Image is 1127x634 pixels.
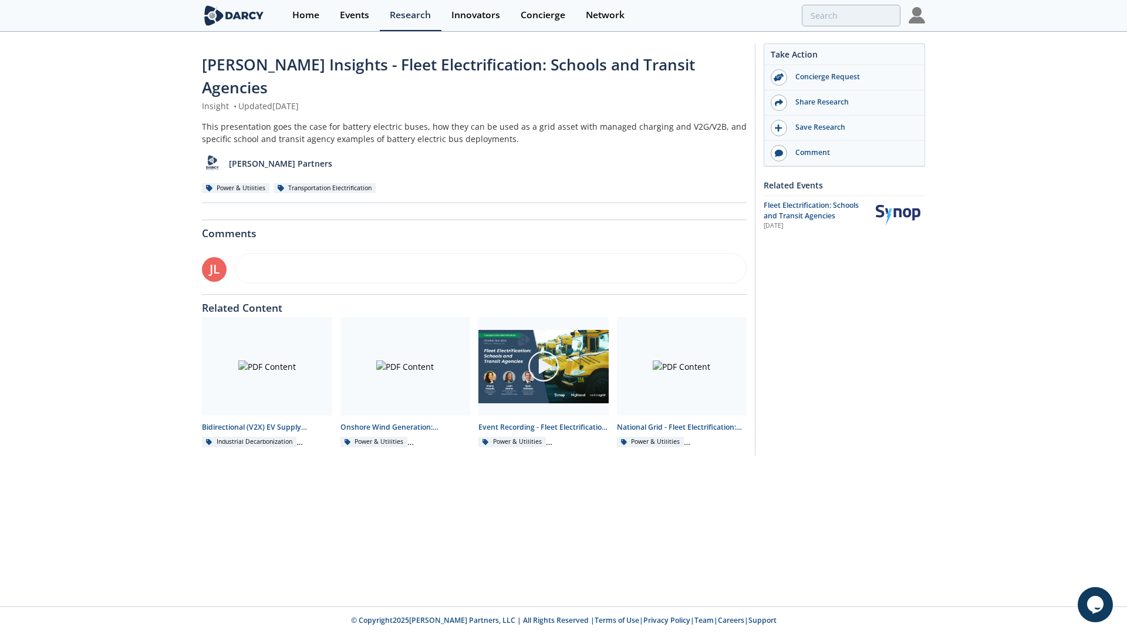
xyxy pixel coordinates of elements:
[595,615,639,625] a: Terms of Use
[802,5,900,26] input: Advanced Search
[787,97,919,107] div: Share Research
[336,317,475,447] a: PDF Content Onshore Wind Generation: Operations & Maintenance (O&M) - Technology Landscape Power ...
[202,183,269,194] div: Power & Utilities
[718,615,744,625] a: Careers
[613,317,751,447] a: PDF Content National Grid - Fleet Electrification: Schools & Transit Power & Utilities
[694,615,714,625] a: Team
[478,330,609,403] img: Video Content
[390,11,431,20] div: Research
[521,11,565,20] div: Concierge
[787,147,919,158] div: Comment
[478,437,546,447] div: Power & Utilities
[202,257,227,282] div: JL
[787,72,919,82] div: Concierge Request
[748,615,777,625] a: Support
[202,120,747,145] div: This presentation goes the case for battery electric buses, how they can be used as a grid asset ...
[202,220,747,239] div: Comments
[764,48,924,65] div: Take Action
[202,100,747,112] div: Insight Updated [DATE]
[909,7,925,23] img: Profile
[202,422,332,433] div: Bidirectional (V2X) EV Supply Equipment (EVSE) - Innovator Landscape
[202,295,747,313] div: Related Content
[292,11,319,20] div: Home
[129,615,998,626] p: © Copyright 2025 [PERSON_NAME] Partners, LLC | All Rights Reserved | | | | |
[451,11,500,20] div: Innovators
[340,437,408,447] div: Power & Utilities
[274,183,376,194] div: Transportation Electrification
[202,5,266,26] img: logo-wide.svg
[764,175,925,195] div: Related Events
[478,422,609,433] div: Event Recording - Fleet Electrification: Schools and Transit Agencies
[586,11,625,20] div: Network
[198,317,336,447] a: PDF Content Bidirectional (V2X) EV Supply Equipment (EVSE) - Innovator Landscape Industrial Decar...
[1078,587,1115,622] iframe: chat widget
[787,122,919,133] div: Save Research
[202,54,695,98] span: [PERSON_NAME] Insights - Fleet Electrification: Schools and Transit Agencies
[229,157,332,170] p: [PERSON_NAME] Partners
[643,615,690,625] a: Privacy Policy
[876,205,920,225] img: Synop
[617,437,684,447] div: Power & Utilities
[617,422,747,433] div: National Grid - Fleet Electrification: Schools & Transit
[527,350,560,383] img: play-chapters-gray.svg
[202,437,296,447] div: Industrial Decarbonization
[340,422,471,433] div: Onshore Wind Generation: Operations & Maintenance (O&M) - Technology Landscape
[764,221,868,231] div: [DATE]
[340,11,369,20] div: Events
[764,200,859,221] span: Fleet Electrification: Schools and Transit Agencies
[474,317,613,447] a: Video Content Event Recording - Fleet Electrification: Schools and Transit Agencies Power & Utili...
[231,100,238,112] span: •
[764,200,925,231] a: Fleet Electrification: Schools and Transit Agencies [DATE] Synop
